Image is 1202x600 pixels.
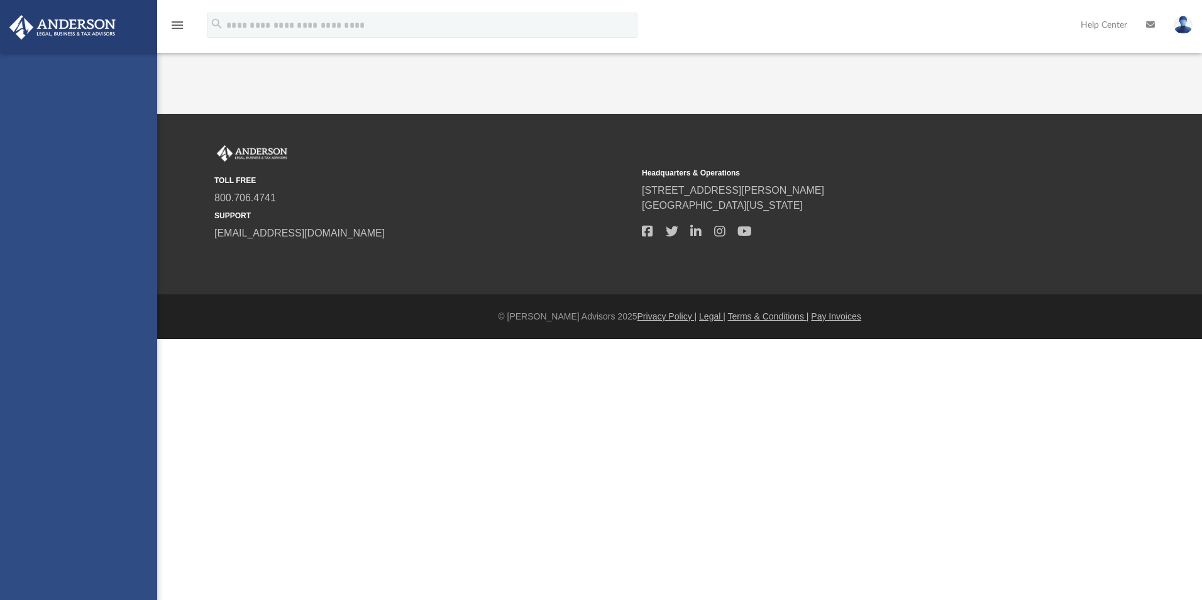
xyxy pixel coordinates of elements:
img: User Pic [1174,16,1193,34]
small: SUPPORT [214,210,633,221]
small: Headquarters & Operations [642,167,1061,179]
a: menu [170,24,185,33]
a: [GEOGRAPHIC_DATA][US_STATE] [642,200,803,211]
a: [EMAIL_ADDRESS][DOMAIN_NAME] [214,228,385,238]
a: Terms & Conditions | [728,311,809,321]
a: Pay Invoices [811,311,861,321]
img: Anderson Advisors Platinum Portal [214,145,290,162]
i: menu [170,18,185,33]
div: © [PERSON_NAME] Advisors 2025 [157,310,1202,323]
i: search [210,17,224,31]
a: Legal | [699,311,725,321]
img: Anderson Advisors Platinum Portal [6,15,119,40]
a: Privacy Policy | [637,311,697,321]
a: 800.706.4741 [214,192,276,203]
a: [STREET_ADDRESS][PERSON_NAME] [642,185,824,196]
small: TOLL FREE [214,175,633,186]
